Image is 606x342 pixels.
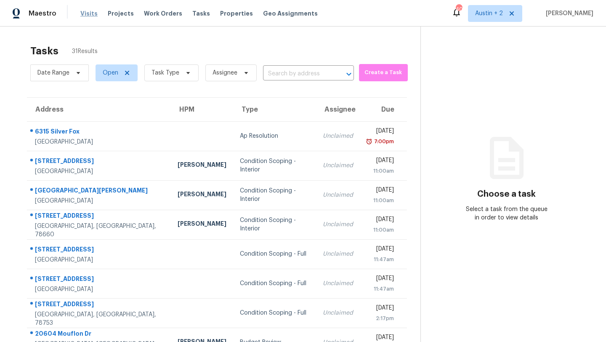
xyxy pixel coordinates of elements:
[35,222,164,239] div: [GEOGRAPHIC_DATA], [GEOGRAPHIC_DATA], 78660
[372,137,394,146] div: 7:00pm
[27,98,171,121] th: Address
[367,226,393,234] div: 11:00am
[323,191,353,199] div: Unclaimed
[240,157,310,174] div: Condition Scoping - Interior
[35,275,164,285] div: [STREET_ADDRESS]
[323,161,353,170] div: Unclaimed
[240,132,310,140] div: Ap Resolution
[343,68,355,80] button: Open
[35,186,164,197] div: [GEOGRAPHIC_DATA][PERSON_NAME]
[323,279,353,288] div: Unclaimed
[35,256,164,264] div: [GEOGRAPHIC_DATA]
[192,11,210,16] span: Tasks
[367,127,393,137] div: [DATE]
[367,255,393,264] div: 11:47am
[367,215,393,226] div: [DATE]
[35,245,164,256] div: [STREET_ADDRESS]
[367,285,393,293] div: 11:47am
[35,157,164,167] div: [STREET_ADDRESS]
[367,167,393,175] div: 11:00am
[240,216,310,233] div: Condition Scoping - Interior
[80,9,98,18] span: Visits
[240,250,310,258] div: Condition Scoping - Full
[35,127,164,138] div: 6315 Silver Fox
[360,98,407,121] th: Due
[367,245,393,255] div: [DATE]
[367,186,393,196] div: [DATE]
[464,205,550,222] div: Select a task from the queue in order to view details
[35,300,164,310] div: [STREET_ADDRESS]
[367,196,393,205] div: 11:00am
[240,187,310,203] div: Condition Scoping - Interior
[103,69,118,77] span: Open
[35,329,164,340] div: 20604 Mouflon Dr
[35,211,164,222] div: [STREET_ADDRESS]
[323,132,353,140] div: Unclaimed
[367,156,393,167] div: [DATE]
[367,304,393,314] div: [DATE]
[359,64,407,81] button: Create a Task
[263,9,318,18] span: Geo Assignments
[151,69,179,77] span: Task Type
[477,190,536,198] h3: Choose a task
[263,67,330,80] input: Search by address
[367,314,393,323] div: 2:17pm
[30,47,58,55] h2: Tasks
[213,69,237,77] span: Assignee
[35,167,164,176] div: [GEOGRAPHIC_DATA]
[144,9,182,18] span: Work Orders
[220,9,253,18] span: Properties
[363,68,403,77] span: Create a Task
[475,9,503,18] span: Austin + 2
[35,310,164,327] div: [GEOGRAPHIC_DATA], [GEOGRAPHIC_DATA], 78753
[35,197,164,205] div: [GEOGRAPHIC_DATA]
[35,285,164,294] div: [GEOGRAPHIC_DATA]
[233,98,316,121] th: Type
[240,279,310,288] div: Condition Scoping - Full
[171,98,233,121] th: HPM
[367,274,393,285] div: [DATE]
[108,9,134,18] span: Projects
[456,5,462,13] div: 40
[323,220,353,229] div: Unclaimed
[72,47,98,56] span: 31 Results
[323,309,353,317] div: Unclaimed
[542,9,593,18] span: [PERSON_NAME]
[316,98,360,121] th: Assignee
[37,69,69,77] span: Date Range
[35,138,164,146] div: [GEOGRAPHIC_DATA]
[323,250,353,258] div: Unclaimed
[178,190,226,200] div: [PERSON_NAME]
[178,160,226,171] div: [PERSON_NAME]
[29,9,56,18] span: Maestro
[366,137,372,146] img: Overdue Alarm Icon
[178,219,226,230] div: [PERSON_NAME]
[240,309,310,317] div: Condition Scoping - Full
